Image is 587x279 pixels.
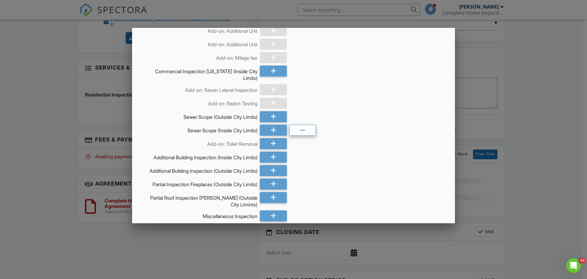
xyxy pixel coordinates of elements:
[579,258,586,263] span: 10
[141,111,257,120] div: Sewer Scope (Outside City Limits)
[141,165,257,174] div: Additional Building Inspection (Outside City Limits)
[141,98,257,107] div: Add-on: Radon Testing
[141,152,257,161] div: Additional Building Inspection (Inside City Limits)
[141,66,257,82] div: Commercial Inspection [US_STATE] (Inside City Limits)
[141,125,257,134] div: Sewer Scope (Inside City Limits)
[141,138,257,147] div: Add-on: Toilet Removal
[141,179,257,188] div: Partial Inspection Fireplaces (Outside City Limits)
[566,258,581,273] iframe: Intercom live chat
[141,52,257,61] div: Add-on: Milage fee
[141,84,257,93] div: Add-on: Sewer Lateral Inspection
[141,39,257,48] div: Add-on: Additional Unit
[141,210,257,220] div: Miscellaneous Inspection
[141,192,257,208] div: Partial Roof Inspection [PERSON_NAME] (Outside City Limints)
[141,25,257,34] div: Add-on: Additional Unit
